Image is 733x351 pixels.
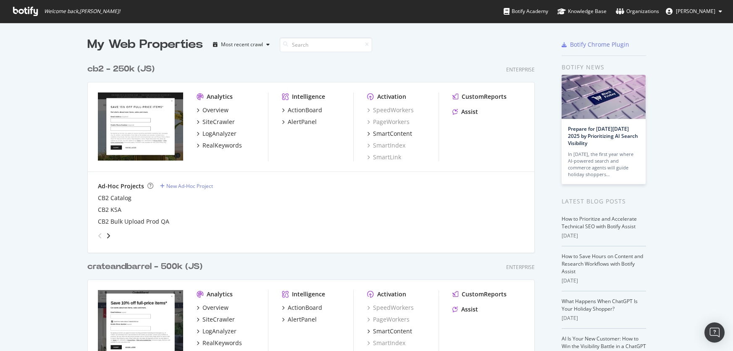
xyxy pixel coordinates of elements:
[562,215,637,230] a: How to Prioritize and Accelerate Technical SEO with Botify Assist
[282,315,317,324] a: AlertPanel
[452,108,478,116] a: Assist
[462,290,507,298] div: CustomReports
[562,40,629,49] a: Botify Chrome Plugin
[44,8,120,15] span: Welcome back, [PERSON_NAME] !
[367,129,412,138] a: SmartContent
[207,290,233,298] div: Analytics
[95,229,105,243] div: angle-left
[659,5,729,18] button: [PERSON_NAME]
[367,106,414,114] a: SpeedWorkers
[562,75,646,119] img: Prepare for Black Friday 2025 by Prioritizing AI Search Visibility
[98,194,131,202] a: CB2 Catalog
[282,303,322,312] a: ActionBoard
[197,339,242,347] a: RealKeywords
[568,125,638,147] a: Prepare for [DATE][DATE] 2025 by Prioritizing AI Search Visibility
[367,118,410,126] a: PageWorkers
[160,182,213,190] a: New Ad-Hoc Project
[676,8,715,15] span: Sabrina Bomberger
[197,327,236,335] a: LogAnalyzer
[367,153,401,161] a: SmartLink
[197,141,242,150] a: RealKeywords
[202,141,242,150] div: RealKeywords
[87,261,202,273] div: crateandbarrel - 500k (JS)
[288,106,322,114] div: ActionBoard
[197,118,235,126] a: SiteCrawler
[570,40,629,49] div: Botify Chrome Plugin
[377,290,406,298] div: Activation
[616,7,659,16] div: Organizations
[462,92,507,101] div: CustomReports
[562,277,646,285] div: [DATE]
[166,182,213,190] div: New Ad-Hoc Project
[461,305,478,314] div: Assist
[87,63,155,75] div: cb2 - 250k (JS)
[506,264,535,271] div: Enterprise
[367,327,412,335] a: SmartContent
[221,42,263,47] div: Most recent crawl
[562,314,646,322] div: [DATE]
[288,315,317,324] div: AlertPanel
[506,66,535,73] div: Enterprise
[288,303,322,312] div: ActionBoard
[367,303,414,312] a: SpeedWorkers
[562,253,643,275] a: How to Save Hours on Content and Research Workflows with Botify Assist
[461,108,478,116] div: Assist
[105,232,111,240] div: angle-right
[557,7,607,16] div: Knowledge Base
[367,315,410,324] a: PageWorkers
[202,303,229,312] div: Overview
[373,129,412,138] div: SmartContent
[292,92,325,101] div: Intelligence
[562,63,646,72] div: Botify news
[87,63,158,75] a: cb2 - 250k (JS)
[568,151,639,178] div: In [DATE], the first year where AI-powered search and commerce agents will guide holiday shoppers…
[202,327,236,335] div: LogAnalyzer
[202,315,235,324] div: SiteCrawler
[373,327,412,335] div: SmartContent
[504,7,548,16] div: Botify Academy
[202,129,236,138] div: LogAnalyzer
[197,129,236,138] a: LogAnalyzer
[452,305,478,314] a: Assist
[562,197,646,206] div: Latest Blog Posts
[202,339,242,347] div: RealKeywords
[197,106,229,114] a: Overview
[452,92,507,101] a: CustomReports
[367,141,405,150] a: SmartIndex
[197,315,235,324] a: SiteCrawler
[98,206,121,214] a: CB2 KSA
[197,303,229,312] a: Overview
[87,261,206,273] a: crateandbarrel - 500k (JS)
[282,118,317,126] a: AlertPanel
[377,92,406,101] div: Activation
[207,92,233,101] div: Analytics
[292,290,325,298] div: Intelligence
[98,217,169,226] a: CB2 Bulk Upload Prod QA
[367,339,405,347] a: SmartIndex
[562,232,646,240] div: [DATE]
[98,92,183,161] img: cb2.com
[202,106,229,114] div: Overview
[288,118,317,126] div: AlertPanel
[282,106,322,114] a: ActionBoard
[704,322,725,343] div: Open Intercom Messenger
[202,118,235,126] div: SiteCrawler
[98,182,144,190] div: Ad-Hoc Projects
[87,36,203,53] div: My Web Properties
[210,38,273,51] button: Most recent crawl
[452,290,507,298] a: CustomReports
[280,37,372,52] input: Search
[562,298,638,312] a: What Happens When ChatGPT Is Your Holiday Shopper?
